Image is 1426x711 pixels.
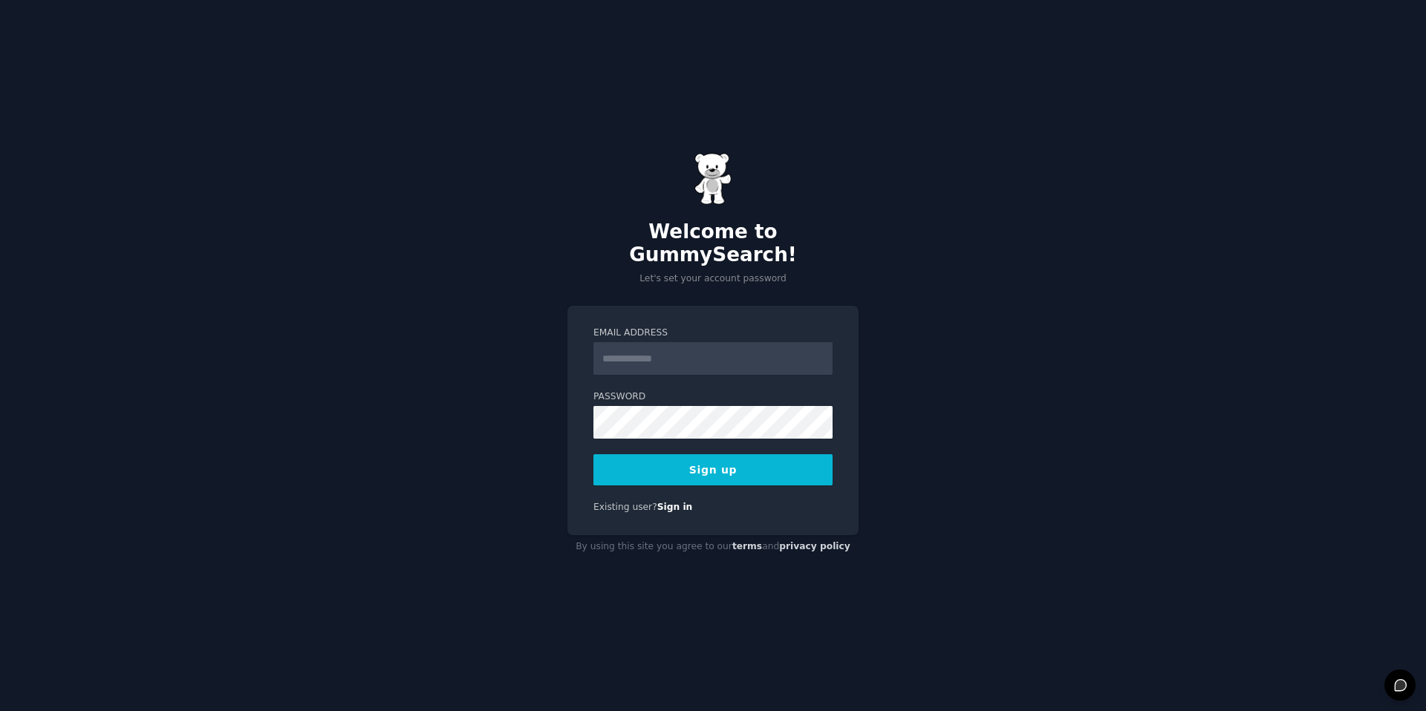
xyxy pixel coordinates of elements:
label: Password [593,390,833,404]
a: terms [732,541,762,551]
span: Existing user? [593,502,657,512]
label: Email Address [593,327,833,340]
p: Let's set your account password [567,272,859,286]
div: By using this site you agree to our and [567,535,859,559]
button: Sign up [593,454,833,485]
a: privacy policy [779,541,850,551]
h2: Welcome to GummySearch! [567,220,859,267]
img: Gummy Bear [694,153,732,205]
a: Sign in [657,502,693,512]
